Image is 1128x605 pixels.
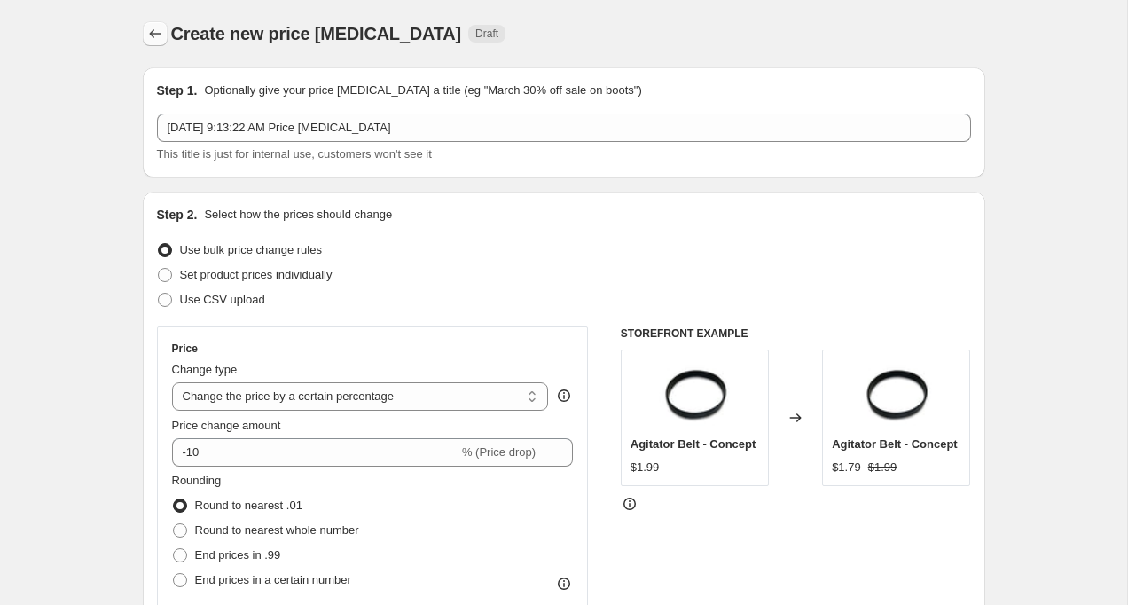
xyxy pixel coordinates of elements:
h2: Step 2. [157,206,198,224]
h2: Step 1. [157,82,198,99]
span: Agitator Belt - Concept [832,437,958,451]
img: 38528008_1_80x.jpg [861,359,932,430]
span: Draft [475,27,498,41]
span: Round to nearest whole number [195,523,359,537]
span: This title is just for internal use, customers won't see it [157,147,432,161]
h6: STOREFRONT EXAMPLE [621,326,971,341]
div: $1.79 [832,459,861,476]
span: % (Price drop) [462,445,536,459]
h3: Price [172,342,198,356]
div: help [555,387,573,405]
button: Price change jobs [143,21,168,46]
span: Rounding [172,474,222,487]
div: $1.99 [631,459,660,476]
span: Agitator Belt - Concept [631,437,756,451]
span: Use bulk price change rules [180,243,322,256]
p: Optionally give your price [MEDICAL_DATA] a title (eg "March 30% off sale on boots") [204,82,641,99]
input: 30% off holiday sale [157,114,971,142]
p: Select how the prices should change [204,206,392,224]
input: -15 [172,438,458,467]
span: Round to nearest .01 [195,499,302,512]
img: 38528008_1_80x.jpg [659,359,730,430]
span: Use CSV upload [180,293,265,306]
span: Set product prices individually [180,268,333,281]
strike: $1.99 [868,459,897,476]
span: End prices in .99 [195,548,281,562]
span: End prices in a certain number [195,573,351,586]
span: Price change amount [172,419,281,432]
span: Change type [172,363,238,376]
span: Create new price [MEDICAL_DATA] [171,24,462,43]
